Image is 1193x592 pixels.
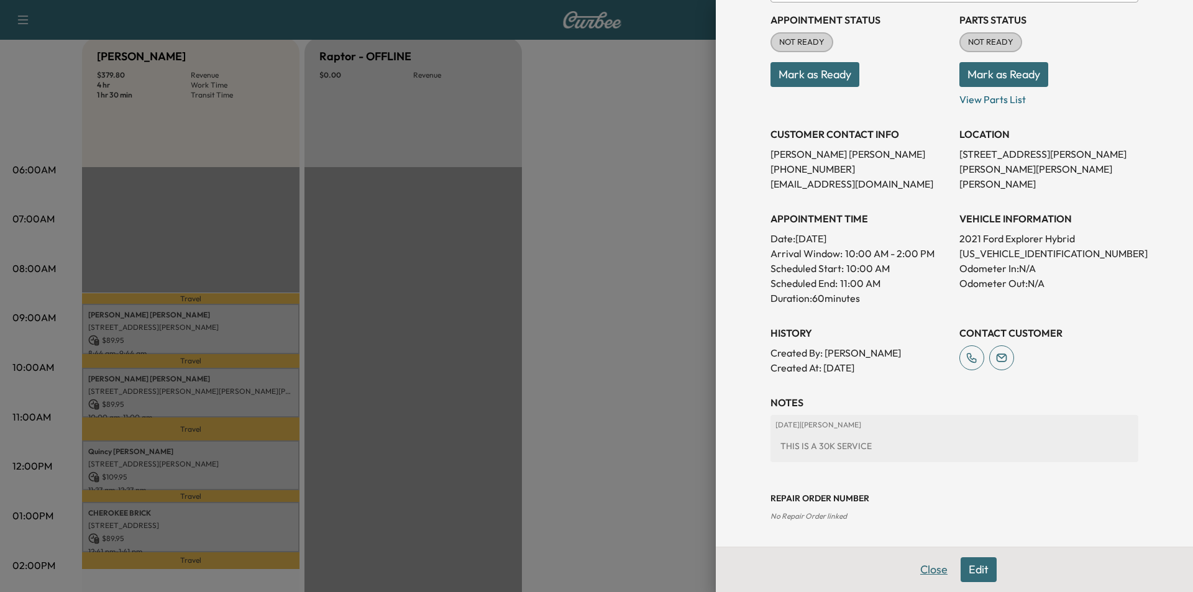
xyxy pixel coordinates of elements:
h3: APPOINTMENT TIME [770,211,949,226]
p: [US_VEHICLE_IDENTIFICATION_NUMBER] [959,246,1138,261]
span: NOT READY [772,36,832,48]
p: 11:00 AM [840,276,880,291]
h3: VEHICLE INFORMATION [959,211,1138,226]
div: THIS IS A 30K SERVICE [775,435,1133,457]
p: 2021 Ford Explorer Hybrid [959,231,1138,246]
p: Duration: 60 minutes [770,291,949,306]
p: [DATE] | [PERSON_NAME] [775,420,1133,430]
h3: CONTACT CUSTOMER [959,326,1138,340]
p: View Parts List [959,87,1138,107]
h3: CUSTOMER CONTACT INFO [770,127,949,142]
p: Date: [DATE] [770,231,949,246]
p: Arrival Window: [770,246,949,261]
span: No Repair Order linked [770,511,847,521]
h3: Parts Status [959,12,1138,27]
h3: Repair Order number [770,492,1138,504]
button: Close [912,557,956,582]
p: Odometer Out: N/A [959,276,1138,291]
h3: History [770,326,949,340]
p: Created By : [PERSON_NAME] [770,345,949,360]
span: 10:00 AM - 2:00 PM [845,246,935,261]
p: Scheduled End: [770,276,838,291]
h3: LOCATION [959,127,1138,142]
p: Created At : [DATE] [770,360,949,375]
button: Mark as Ready [770,62,859,87]
p: [PHONE_NUMBER] [770,162,949,176]
h3: NOTES [770,395,1138,410]
p: [EMAIL_ADDRESS][DOMAIN_NAME] [770,176,949,191]
button: Mark as Ready [959,62,1048,87]
span: NOT READY [961,36,1021,48]
button: Edit [961,557,997,582]
p: [PERSON_NAME] [PERSON_NAME] [770,147,949,162]
p: 10:00 AM [846,261,890,276]
p: [STREET_ADDRESS][PERSON_NAME][PERSON_NAME][PERSON_NAME][PERSON_NAME] [959,147,1138,191]
p: Odometer In: N/A [959,261,1138,276]
h3: Appointment Status [770,12,949,27]
p: Scheduled Start: [770,261,844,276]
